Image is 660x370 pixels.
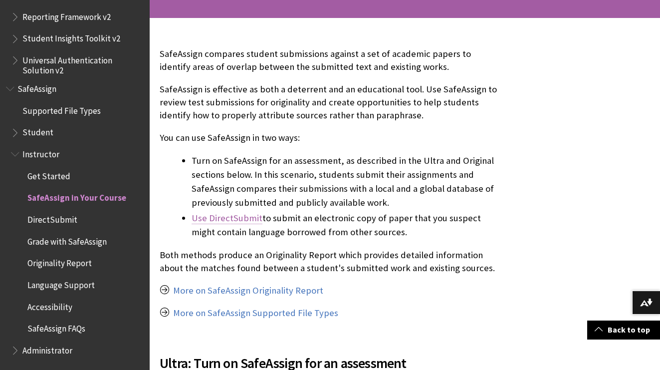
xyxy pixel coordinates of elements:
a: More on SafeAssign Originality Report [173,285,323,297]
span: Language Support [27,277,95,290]
p: SafeAssign compares student submissions against a set of academic papers to identify areas of ove... [160,47,502,73]
span: Supported File Types [22,102,101,116]
span: Student Insights Toolkit v2 [22,30,120,44]
li: to submit an electronic copy of paper that you suspect might contain language borrowed from other... [192,211,502,239]
span: Get Started [27,168,70,181]
span: Originality Report [27,255,92,269]
li: Turn on SafeAssign for an assessment, as described in the Ultra and Original sections below. In t... [192,154,502,210]
span: SafeAssign in Your Course [27,190,126,203]
span: Grade with SafeAssign [27,233,107,247]
span: DirectSubmit [27,211,77,225]
a: More on SafeAssign Supported File Types [173,307,338,319]
p: SafeAssign is effective as both a deterrent and an educational tool. Use SafeAssign to review tes... [160,83,502,122]
span: Reporting Framework v2 [22,8,111,22]
a: Back to top [587,321,660,339]
span: Student [22,124,53,138]
a: Use DirectSubmit [192,212,262,224]
nav: Book outline for Blackboard SafeAssign [6,80,144,359]
p: Both methods produce an Originality Report which provides detailed information about the matches ... [160,249,502,275]
span: SafeAssign FAQs [27,321,85,334]
p: You can use SafeAssign in two ways: [160,131,502,144]
span: Universal Authentication Solution v2 [22,52,143,75]
span: Administrator [22,342,72,356]
span: Instructor [22,146,59,159]
span: SafeAssign [17,80,56,94]
span: Accessibility [27,299,72,312]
